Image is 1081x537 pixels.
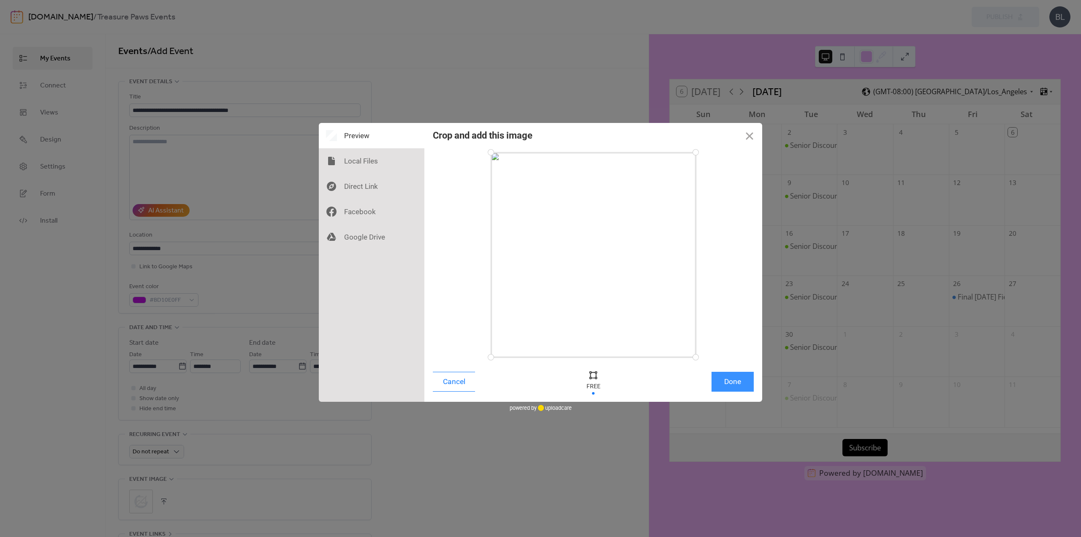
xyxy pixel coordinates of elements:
[319,148,424,174] div: Local Files
[510,402,572,414] div: powered by
[712,372,754,392] button: Done
[537,405,572,411] a: uploadcare
[433,372,475,392] button: Cancel
[737,123,762,148] button: Close
[433,130,532,141] div: Crop and add this image
[319,199,424,224] div: Facebook
[319,174,424,199] div: Direct Link
[319,123,424,148] div: Preview
[319,224,424,250] div: Google Drive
